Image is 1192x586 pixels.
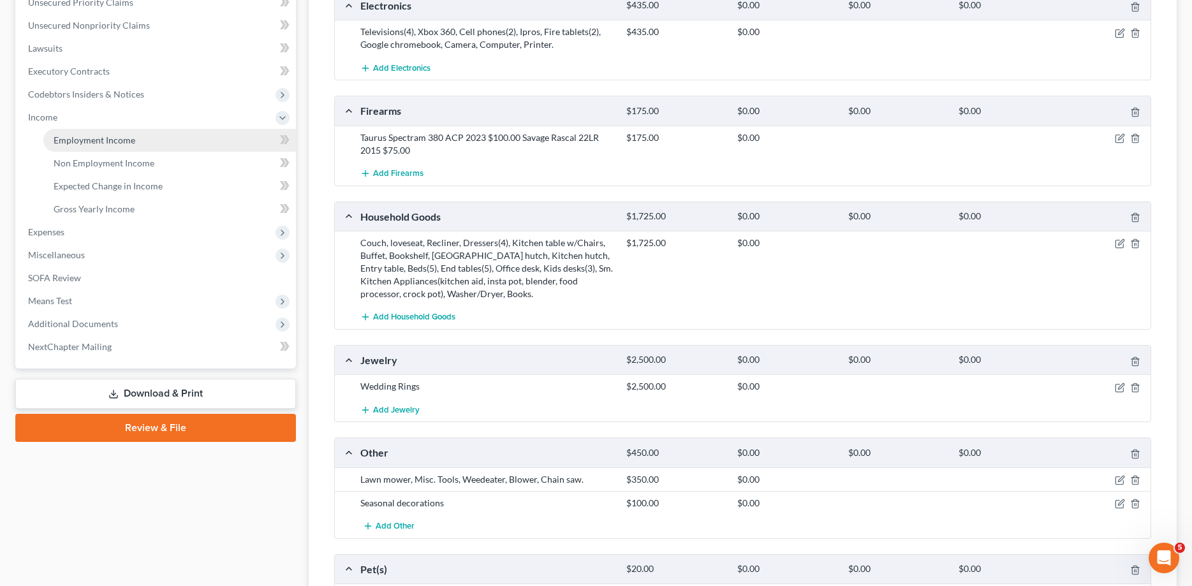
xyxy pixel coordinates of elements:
[354,473,620,486] div: Lawn mower, Misc. Tools, Weedeater, Blower, Chain saw.
[354,237,620,300] div: Couch, loveseat, Recliner, Dressers(4), Kitchen table w/Chairs, Buffet, Bookshelf, [GEOGRAPHIC_DA...
[18,267,296,289] a: SOFA Review
[43,129,296,152] a: Employment Income
[28,272,81,283] span: SOFA Review
[373,312,455,323] span: Add Household Goods
[952,354,1063,366] div: $0.00
[28,295,72,306] span: Means Test
[620,497,731,509] div: $100.00
[54,135,135,145] span: Employment Income
[18,37,296,60] a: Lawsuits
[15,414,296,442] a: Review & File
[842,354,953,366] div: $0.00
[354,497,620,509] div: Seasonal decorations
[731,473,842,486] div: $0.00
[620,354,731,366] div: $2,500.00
[28,89,144,99] span: Codebtors Insiders & Notices
[952,105,1063,117] div: $0.00
[952,563,1063,575] div: $0.00
[620,26,731,38] div: $435.00
[28,112,57,122] span: Income
[373,168,423,179] span: Add Firearms
[354,353,620,367] div: Jewelry
[43,152,296,175] a: Non Employment Income
[620,380,731,393] div: $2,500.00
[360,398,420,421] button: Add Jewelry
[620,447,731,459] div: $450.00
[731,380,842,393] div: $0.00
[360,515,416,538] button: Add Other
[28,20,150,31] span: Unsecured Nonpriority Claims
[54,180,163,191] span: Expected Change in Income
[28,43,63,54] span: Lawsuits
[731,563,842,575] div: $0.00
[731,26,842,38] div: $0.00
[360,162,423,186] button: Add Firearms
[54,157,154,168] span: Non Employment Income
[28,66,110,77] span: Executory Contracts
[731,447,842,459] div: $0.00
[731,237,842,249] div: $0.00
[15,379,296,409] a: Download & Print
[354,104,620,117] div: Firearms
[620,210,731,223] div: $1,725.00
[43,198,296,221] a: Gross Yearly Income
[43,175,296,198] a: Expected Change in Income
[360,56,430,80] button: Add Electronics
[354,446,620,459] div: Other
[18,335,296,358] a: NextChapter Mailing
[620,473,731,486] div: $350.00
[354,562,620,576] div: Pet(s)
[354,131,620,157] div: Taurus Spectram 380 ACP 2023 $100.00 Savage Rascal 22LR 2015 $75.00
[28,226,64,237] span: Expenses
[731,131,842,144] div: $0.00
[731,105,842,117] div: $0.00
[373,405,420,415] span: Add Jewelry
[1149,543,1179,573] iframe: Intercom live chat
[354,26,620,51] div: Televisions(4), Xbox 360, Cell phones(2), Ipros, Fire tablets(2), Google chromebook, Camera, Comp...
[731,354,842,366] div: $0.00
[28,318,118,329] span: Additional Documents
[842,105,953,117] div: $0.00
[28,249,85,260] span: Miscellaneous
[620,131,731,144] div: $175.00
[360,305,455,329] button: Add Household Goods
[620,563,731,575] div: $20.00
[18,60,296,83] a: Executory Contracts
[620,105,731,117] div: $175.00
[952,210,1063,223] div: $0.00
[354,210,620,223] div: Household Goods
[54,203,135,214] span: Gross Yearly Income
[952,447,1063,459] div: $0.00
[620,237,731,249] div: $1,725.00
[842,447,953,459] div: $0.00
[354,380,620,393] div: Wedding Rings
[1175,543,1185,553] span: 5
[842,210,953,223] div: $0.00
[731,497,842,509] div: $0.00
[376,521,415,531] span: Add Other
[842,563,953,575] div: $0.00
[18,14,296,37] a: Unsecured Nonpriority Claims
[373,63,430,73] span: Add Electronics
[28,341,112,352] span: NextChapter Mailing
[731,210,842,223] div: $0.00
